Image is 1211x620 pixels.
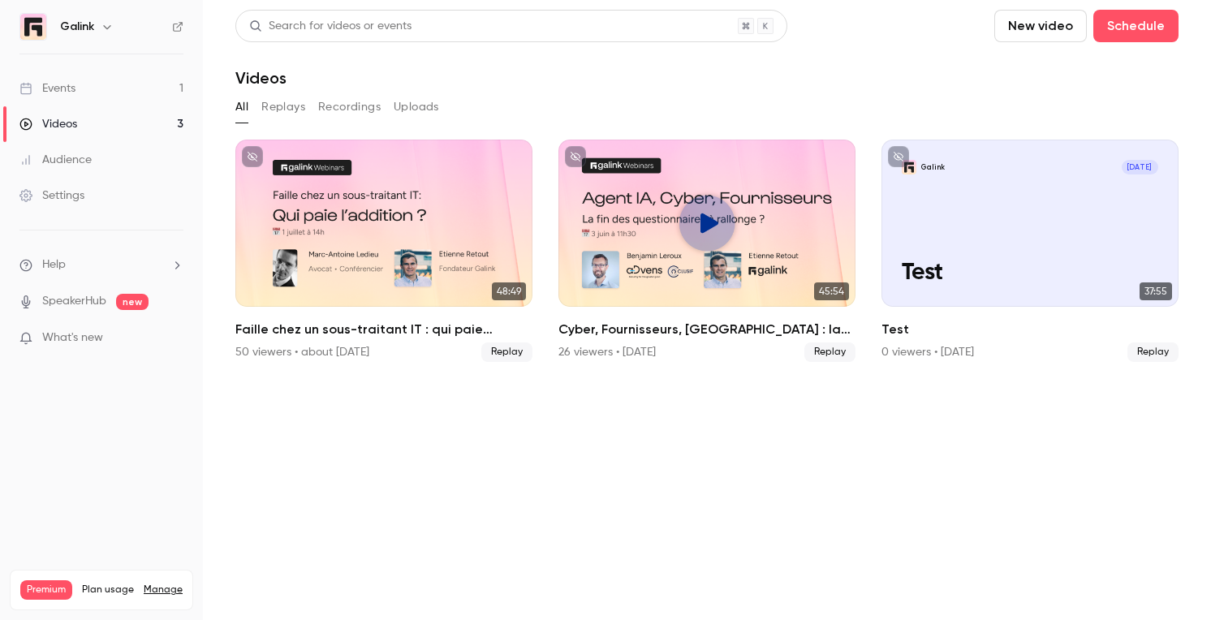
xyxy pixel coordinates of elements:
span: Replay [1127,342,1179,362]
div: Settings [19,187,84,204]
button: Uploads [394,94,439,120]
span: [DATE] [1122,160,1159,174]
span: new [116,294,149,310]
h6: Galink [60,19,94,35]
h1: Videos [235,68,287,88]
span: What's new [42,329,103,347]
div: 0 viewers • [DATE] [881,344,974,360]
div: 26 viewers • [DATE] [558,344,656,360]
h2: Test [881,320,1179,339]
span: Replay [804,342,855,362]
a: 48:49Faille chez un sous-traitant IT : qui paie l’addition ?50 viewers • about [DATE]Replay [235,140,532,362]
span: Plan usage [82,583,134,596]
button: unpublished [888,146,909,167]
button: All [235,94,248,120]
h2: Faille chez un sous-traitant IT : qui paie l’addition ? [235,320,532,339]
a: Manage [144,583,183,596]
span: Premium [20,580,72,600]
button: unpublished [565,146,586,167]
div: Videos [19,116,77,132]
ul: Videos [235,140,1179,362]
li: Faille chez un sous-traitant IT : qui paie l’addition ? [235,140,532,362]
button: Schedule [1093,10,1179,42]
p: Galink [921,162,945,173]
span: 37:55 [1140,282,1172,300]
p: Test [902,260,1159,286]
button: Recordings [318,94,381,120]
span: 45:54 [814,282,849,300]
div: 50 viewers • about [DATE] [235,344,369,360]
div: Events [19,80,75,97]
span: 48:49 [492,282,526,300]
div: Audience [19,152,92,168]
img: Galink [20,14,46,40]
li: help-dropdown-opener [19,256,183,273]
section: Videos [235,10,1179,610]
div: Search for videos or events [249,18,412,35]
button: unpublished [242,146,263,167]
a: 45:54Cyber, Fournisseurs, [GEOGRAPHIC_DATA] : la fin des questionnaires à rallonge ?26 viewers • ... [558,140,855,362]
li: Cyber, Fournisseurs, IA : la fin des questionnaires à rallonge ? [558,140,855,362]
a: SpeakerHub [42,293,106,310]
a: TestGalink[DATE]Test37:55Test0 viewers • [DATE]Replay [881,140,1179,362]
span: Replay [481,342,532,362]
button: New video [994,10,1087,42]
h2: Cyber, Fournisseurs, [GEOGRAPHIC_DATA] : la fin des questionnaires à rallonge ? [558,320,855,339]
span: Help [42,256,66,273]
li: Test [881,140,1179,362]
button: Replays [261,94,305,120]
